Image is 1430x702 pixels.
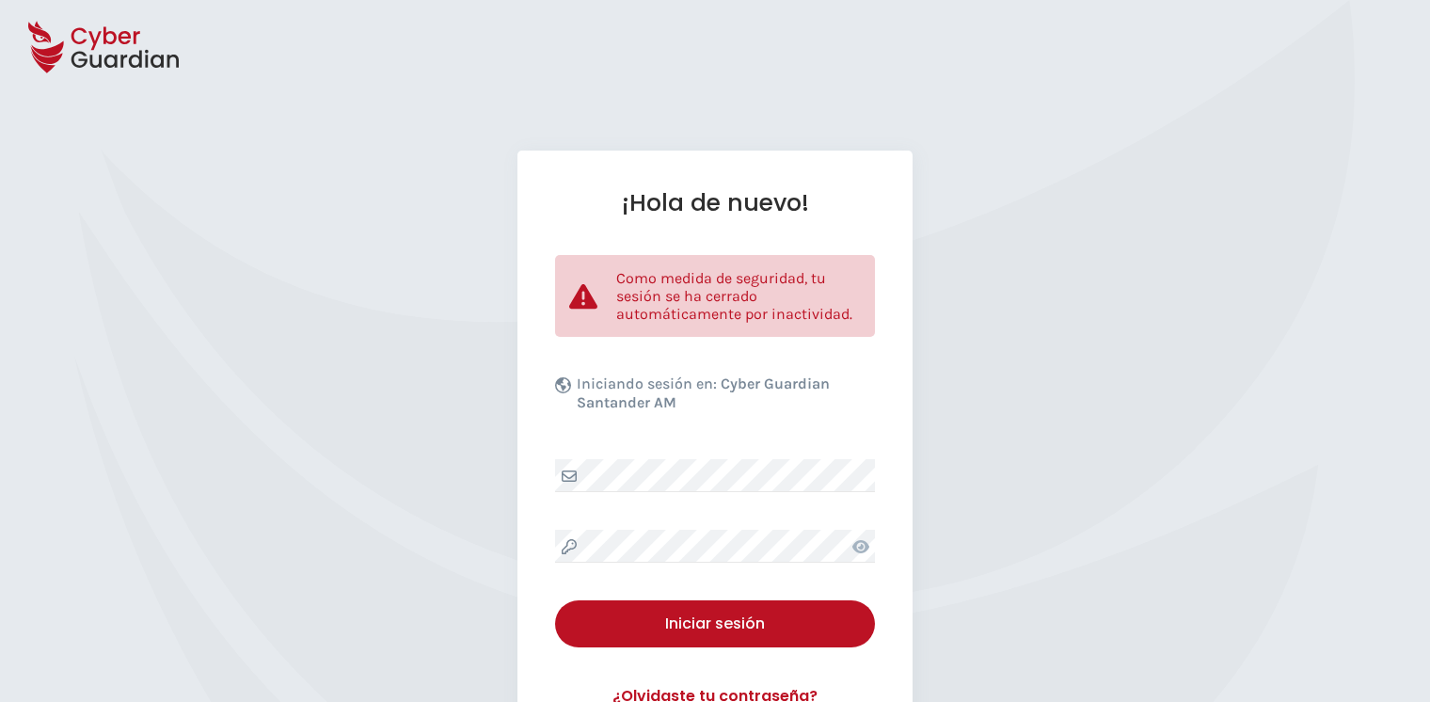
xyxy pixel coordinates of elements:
[569,613,861,635] div: Iniciar sesión
[577,375,870,422] p: Iniciando sesión en:
[555,188,875,217] h1: ¡Hola de nuevo!
[616,269,861,323] p: Como medida de seguridad, tu sesión se ha cerrado automáticamente por inactividad.
[577,375,830,411] b: Cyber Guardian Santander AM
[555,600,875,647] button: Iniciar sesión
